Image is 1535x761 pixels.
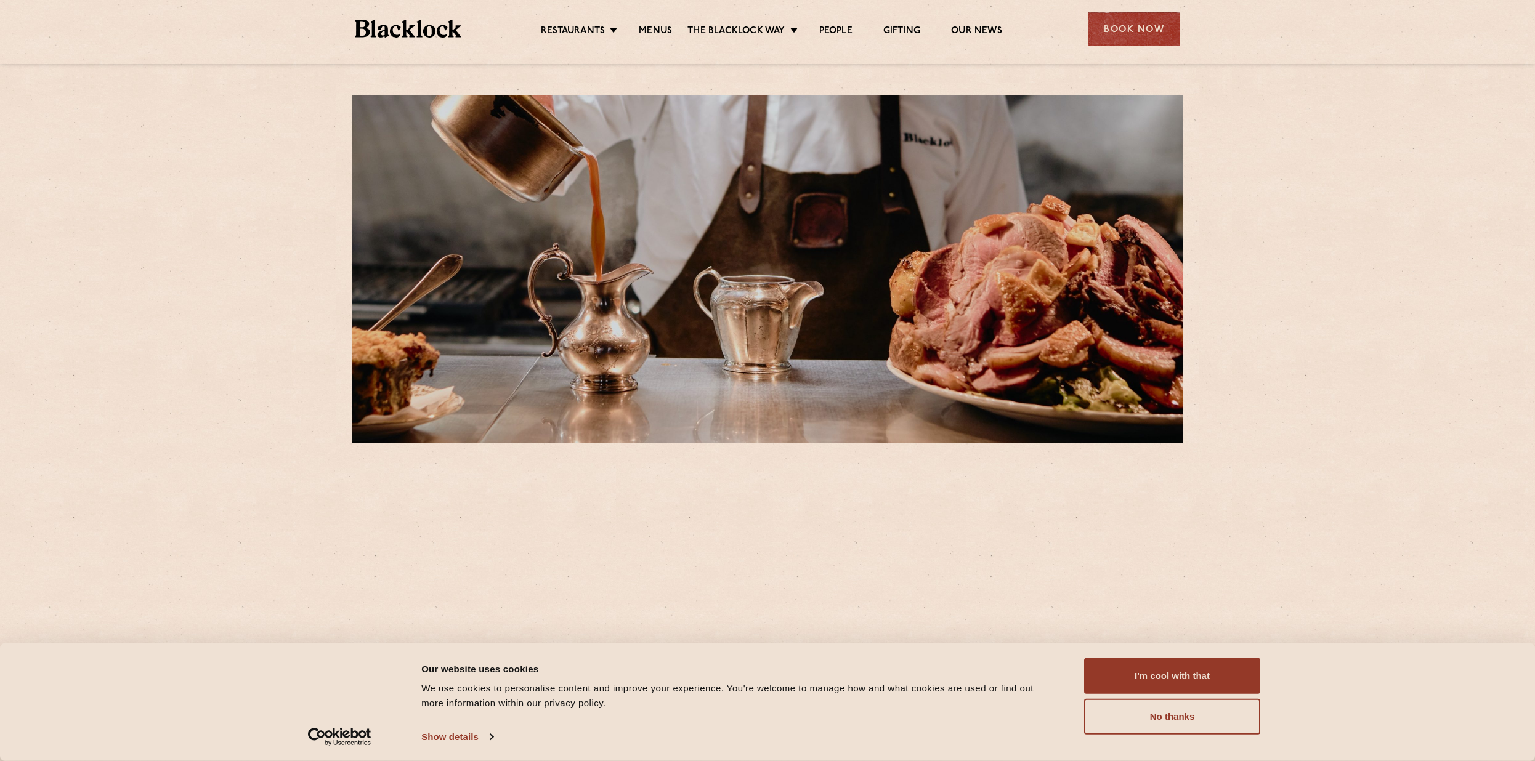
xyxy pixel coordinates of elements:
[883,25,920,39] a: Gifting
[541,25,605,39] a: Restaurants
[687,25,785,39] a: The Blacklock Way
[1084,699,1260,735] button: No thanks
[355,20,461,38] img: BL_Textured_Logo-footer-cropped.svg
[421,681,1056,711] div: We use cookies to personalise content and improve your experience. You're welcome to manage how a...
[819,25,853,39] a: People
[1088,12,1180,46] div: Book Now
[1084,658,1260,694] button: I'm cool with that
[951,25,1002,39] a: Our News
[639,25,672,39] a: Menus
[421,728,493,746] a: Show details
[286,728,394,746] a: Usercentrics Cookiebot - opens in a new window
[421,661,1056,676] div: Our website uses cookies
